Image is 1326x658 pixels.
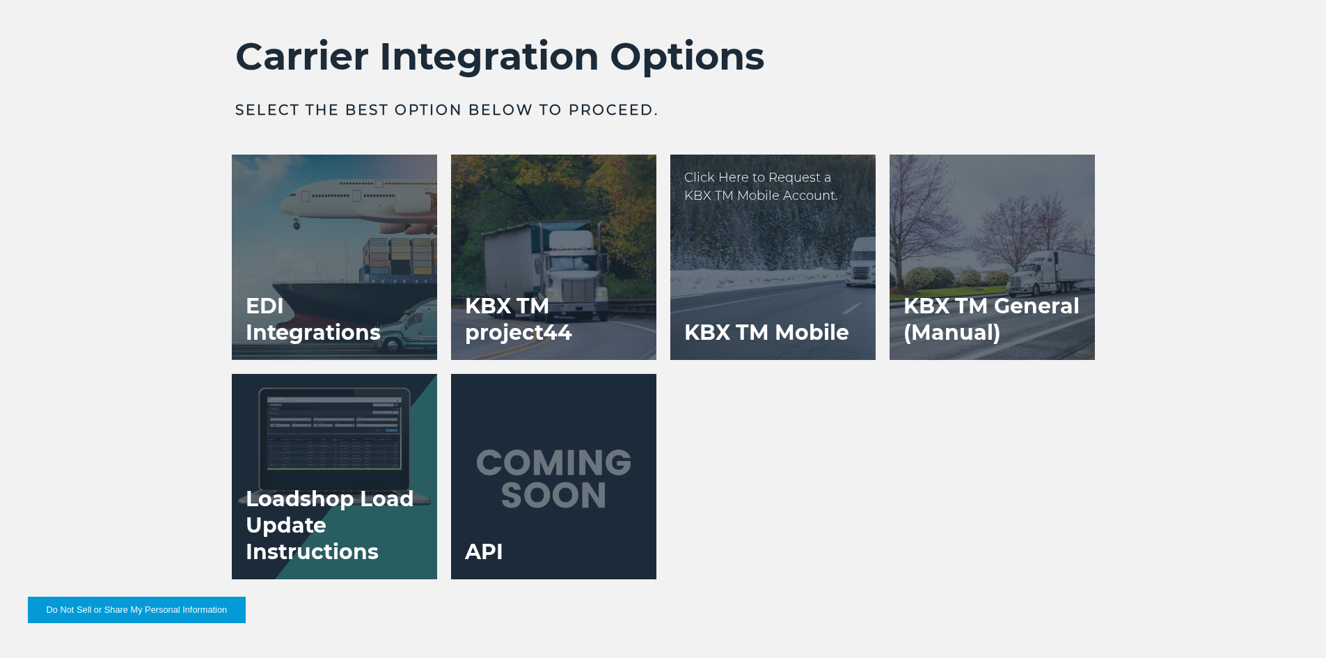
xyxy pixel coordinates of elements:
a: KBX TM project44 [451,155,656,360]
h3: KBX TM General (Manual) [890,279,1095,360]
a: API [451,374,656,579]
a: KBX TM Mobile [670,155,876,360]
p: Click Here to Request a KBX TM Mobile Account. [684,169,862,205]
h3: Loadshop Load Update Instructions [232,472,437,579]
h3: EDI Integrations [232,279,437,360]
h3: API [451,525,517,579]
h3: Select the best option below to proceed. [235,100,1091,120]
h2: Carrier Integration Options [235,33,1091,79]
a: Loadshop Load Update Instructions [232,374,437,579]
h3: KBX TM project44 [451,279,656,360]
a: KBX TM General (Manual) [890,155,1095,360]
button: Do Not Sell or Share My Personal Information [28,597,246,623]
h3: KBX TM Mobile [670,306,863,360]
a: EDI Integrations [232,155,437,360]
